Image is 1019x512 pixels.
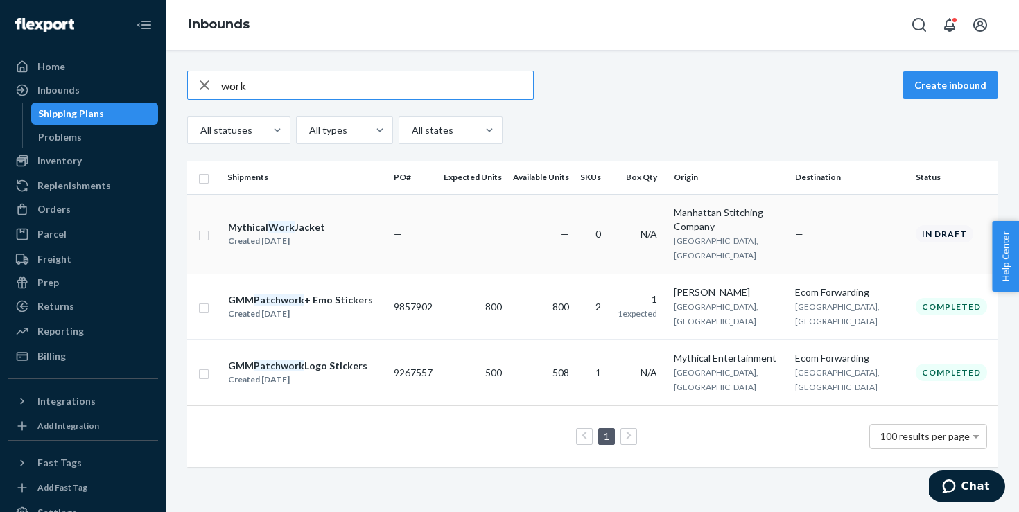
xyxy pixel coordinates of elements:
span: — [561,228,569,240]
button: Integrations [8,390,158,412]
input: Search inbounds by name, destination, msku... [221,71,533,99]
div: Orders [37,202,71,216]
div: Prep [37,276,59,290]
th: Shipments [222,161,388,194]
th: Expected Units [438,161,507,194]
a: Billing [8,345,158,367]
div: Ecom Forwarding [795,285,905,299]
div: Mythical Entertainment [674,351,784,365]
iframe: Opens a widget where you can chat to one of our agents [929,470,1005,505]
a: Parcel [8,223,158,245]
div: Replenishments [37,179,111,193]
button: Fast Tags [8,452,158,474]
em: Patchwork [254,294,304,306]
div: Home [37,60,65,73]
div: Created [DATE] [228,234,325,248]
th: Status [910,161,998,194]
div: Completed [916,364,987,381]
a: Returns [8,295,158,317]
div: GMM + Emo Stickers [228,293,373,307]
button: Create inbound [903,71,998,99]
span: 100 results per page [880,430,970,442]
div: Billing [37,349,66,363]
td: 9857902 [388,274,438,339]
a: Problems [31,126,159,148]
a: Inbounds [8,79,158,101]
div: Mythical Jacket [228,220,325,234]
span: 508 [552,367,569,378]
th: Destination [790,161,911,194]
span: 1 expected [618,308,657,319]
img: Flexport logo [15,18,74,32]
a: Freight [8,248,158,270]
span: 1 [595,367,601,378]
span: 800 [485,301,502,312]
a: Add Integration [8,418,158,434]
th: Available Units [507,161,575,194]
button: Open Search Box [905,11,933,39]
a: Add Fast Tag [8,479,158,496]
div: Created [DATE] [228,373,367,387]
div: Returns [37,299,74,313]
th: SKUs [575,161,612,194]
em: Work [268,221,295,233]
div: Fast Tags [37,456,82,470]
span: 800 [552,301,569,312]
span: 0 [595,228,601,240]
a: Replenishments [8,175,158,197]
span: [GEOGRAPHIC_DATA], [GEOGRAPHIC_DATA] [674,367,758,392]
div: Add Integration [37,420,99,432]
div: Add Fast Tag [37,482,87,493]
div: Shipping Plans [38,107,104,121]
div: Problems [38,130,82,144]
div: Parcel [37,227,67,241]
input: All statuses [199,123,200,137]
span: — [394,228,402,240]
th: Origin [668,161,790,194]
td: 9267557 [388,339,438,405]
span: 2 [595,301,601,312]
em: Patchwork [254,360,304,371]
a: Orders [8,198,158,220]
a: Home [8,55,158,78]
div: Manhattan Stitching Company [674,206,784,233]
span: [GEOGRAPHIC_DATA], [GEOGRAPHIC_DATA] [674,236,758,261]
button: Close Navigation [130,11,158,39]
button: Open account menu [966,11,994,39]
div: Ecom Forwarding [795,351,905,365]
button: Open notifications [936,11,964,39]
a: Page 1 is your current page [601,430,612,442]
a: Inventory [8,150,158,172]
a: Prep [8,272,158,294]
a: Shipping Plans [31,103,159,125]
span: [GEOGRAPHIC_DATA], [GEOGRAPHIC_DATA] [795,367,880,392]
a: Inbounds [189,17,250,32]
div: [PERSON_NAME] [674,285,784,299]
input: All states [410,123,412,137]
span: [GEOGRAPHIC_DATA], [GEOGRAPHIC_DATA] [674,301,758,326]
th: PO# [388,161,438,194]
div: Inventory [37,154,82,168]
span: N/A [641,228,657,240]
span: [GEOGRAPHIC_DATA], [GEOGRAPHIC_DATA] [795,301,880,326]
th: Box Qty [612,161,668,194]
a: Reporting [8,320,158,342]
div: Reporting [37,324,84,338]
div: In draft [916,225,973,242]
button: Help Center [992,221,1019,292]
div: Created [DATE] [228,307,373,321]
span: 500 [485,367,502,378]
div: Inbounds [37,83,80,97]
span: N/A [641,367,657,378]
input: All types [308,123,309,137]
ol: breadcrumbs [177,5,261,45]
div: Integrations [37,394,96,408]
div: 1 [618,292,657,306]
div: Freight [37,252,71,266]
div: GMM Logo Stickers [228,359,367,373]
span: — [795,228,803,240]
div: Completed [916,298,987,315]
